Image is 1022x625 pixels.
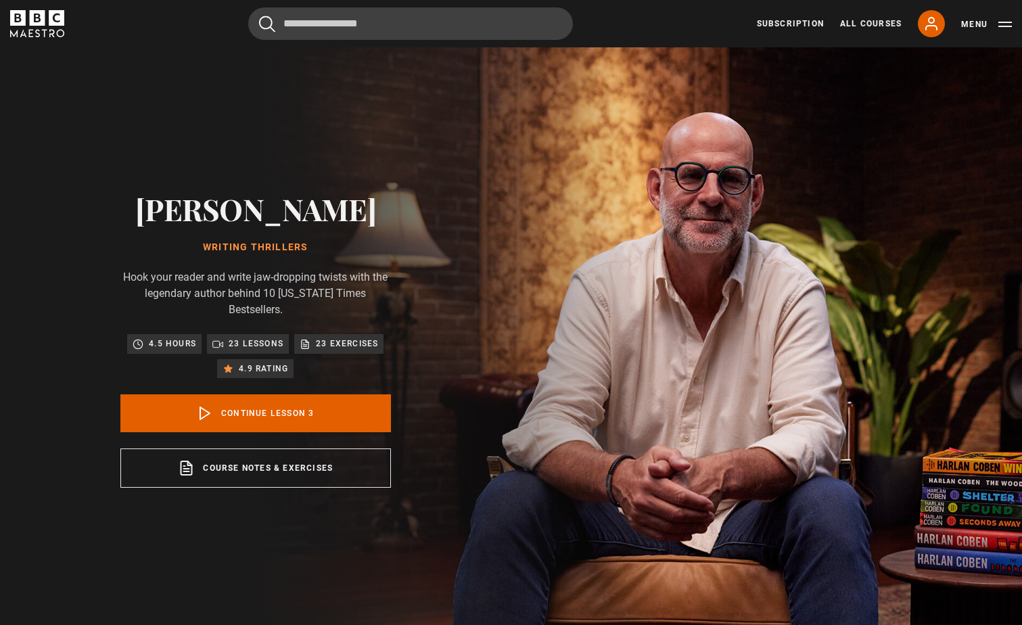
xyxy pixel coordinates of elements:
[239,362,288,375] p: 4.9 rating
[259,16,275,32] button: Submit the search query
[120,242,391,253] h1: Writing Thrillers
[120,269,391,318] p: Hook your reader and write jaw-dropping twists with the legendary author behind 10 [US_STATE] Tim...
[248,7,573,40] input: Search
[961,18,1012,31] button: Toggle navigation
[120,191,391,226] h2: [PERSON_NAME]
[757,18,824,30] a: Subscription
[229,337,283,350] p: 23 lessons
[149,337,196,350] p: 4.5 hours
[316,337,378,350] p: 23 exercises
[120,394,391,432] a: Continue lesson 3
[10,10,64,37] svg: BBC Maestro
[840,18,902,30] a: All Courses
[120,448,391,488] a: Course notes & exercises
